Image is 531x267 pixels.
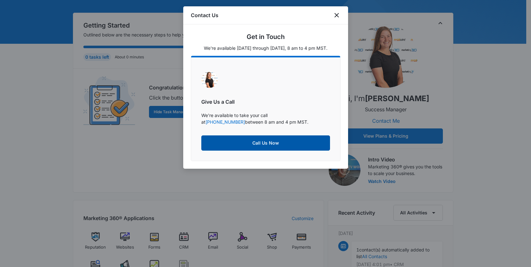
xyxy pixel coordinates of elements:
[247,32,285,42] h5: Get in Touch
[205,119,245,125] a: [PHONE_NUMBER]
[204,45,327,51] p: We're available [DATE] through [DATE], 8 am to 4 pm MST.
[201,112,330,125] p: We're available to take your call at between 8 am and 4 pm MST.
[333,11,340,19] button: close
[201,98,330,106] h6: Give Us a Call
[201,135,330,151] button: Call Us Now
[191,11,218,19] h1: Contact Us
